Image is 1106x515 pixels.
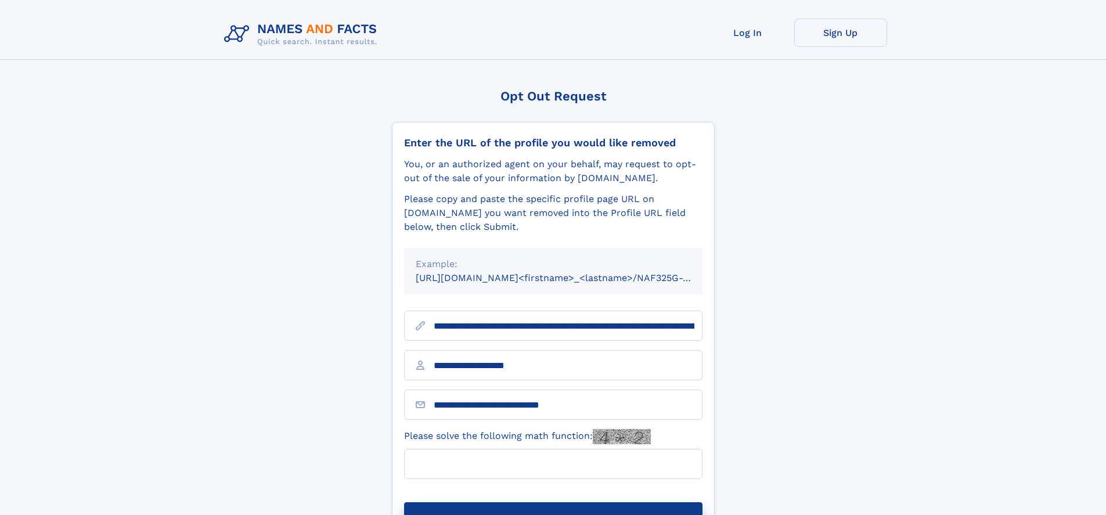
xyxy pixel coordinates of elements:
a: Log In [701,19,794,47]
div: Please copy and paste the specific profile page URL on [DOMAIN_NAME] you want removed into the Pr... [404,192,702,234]
label: Please solve the following math function: [404,429,651,444]
div: Enter the URL of the profile you would like removed [404,136,702,149]
small: [URL][DOMAIN_NAME]<firstname>_<lastname>/NAF325G-xxxxxxxx [416,272,725,283]
img: Logo Names and Facts [219,19,387,50]
a: Sign Up [794,19,887,47]
div: You, or an authorized agent on your behalf, may request to opt-out of the sale of your informatio... [404,157,702,185]
div: Example: [416,257,691,271]
div: Opt Out Request [392,89,715,103]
